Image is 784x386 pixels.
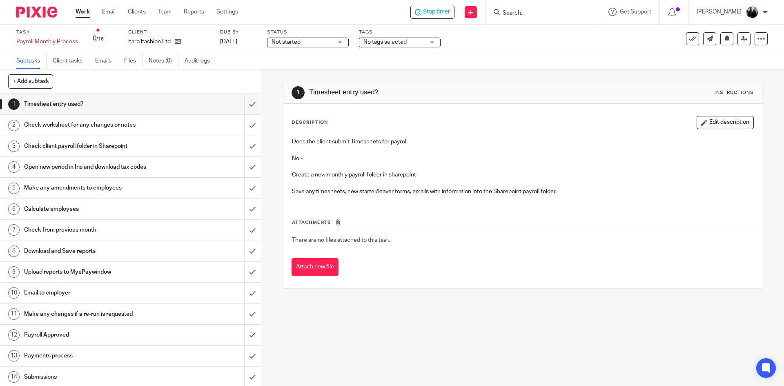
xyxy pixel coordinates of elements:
span: Attachments [292,220,331,225]
div: 10 [8,287,20,299]
img: nicky-partington.jpg [746,6,759,19]
label: Tags [359,29,441,36]
h1: Payments process [24,350,165,362]
span: Get Support [620,9,651,15]
a: Subtasks [16,53,47,69]
div: 1 [292,86,305,99]
label: Status [267,29,349,36]
label: Client [128,29,210,36]
span: No tags selected [363,39,407,45]
a: Notes (0) [149,53,178,69]
h1: Check from previous month [24,224,165,236]
div: 1 [8,98,20,110]
h1: Open new period in Iris and download tax codes [24,161,165,173]
a: Clients [128,8,146,16]
small: /16 [96,37,104,41]
div: 3 [8,141,20,152]
button: Edit description [697,116,754,129]
h1: Timesheet entry used? [309,88,540,97]
h1: Timesheet entry used? [24,98,165,110]
label: Due by [220,29,257,36]
h1: Calculate employees [24,203,165,215]
a: Emails [95,53,118,69]
div: 4 [8,161,20,173]
p: Save any timesheets, new starter/leaver forms, emails with information into the Sharepoint payrol... [292,187,753,196]
p: Does the client submit Timesheets for payroll [292,138,753,146]
div: 14 [8,371,20,383]
p: Faro Fashion Ltd [128,38,171,46]
div: 12 [8,329,20,341]
button: Attach new file [292,258,339,277]
h1: Check client payroll folder in Sharepoint [24,140,165,152]
button: + Add subtask [8,74,53,88]
a: Reports [184,8,204,16]
div: 11 [8,308,20,320]
h1: Download and Save reports [24,245,165,257]
h1: Submissions [24,371,165,383]
p: No - [292,154,753,163]
div: 7 [8,224,20,236]
input: Search [502,10,575,17]
a: Client tasks [53,53,89,69]
a: Work [76,8,90,16]
a: Team [158,8,171,16]
div: 5 [8,183,20,194]
span: There are no files attached to this task. [292,237,390,243]
div: 6 [8,203,20,215]
a: Audit logs [185,53,216,69]
div: Faro Fashion Ltd - Payroll Monthly Process [410,6,454,19]
h1: Check worksheet for any changes or notes [24,119,165,131]
div: Payroll Monthly Process [16,38,78,46]
div: Instructions [715,89,754,96]
a: Settings [216,8,238,16]
p: Description [292,119,328,126]
a: Files [124,53,143,69]
h1: Payroll Approved [24,329,165,341]
img: Pixie [16,7,57,18]
div: 2 [8,120,20,131]
h1: Make any amendments to employees [24,182,165,194]
div: 9 [8,266,20,278]
span: [DATE] [220,39,237,45]
div: 0 [93,34,104,43]
label: Task [16,29,78,36]
div: 13 [8,350,20,361]
span: Stop timer [423,8,450,16]
h1: Make any changes if a re-run is requested [24,308,165,320]
h1: Email to employer [24,287,165,299]
span: Not started [272,39,301,45]
p: Create a new monthly payroll folder in sharepoint [292,171,753,179]
p: [PERSON_NAME] [697,8,742,16]
h1: Upload reports to MyePaywindow [24,266,165,278]
a: Email [102,8,116,16]
div: 8 [8,245,20,257]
